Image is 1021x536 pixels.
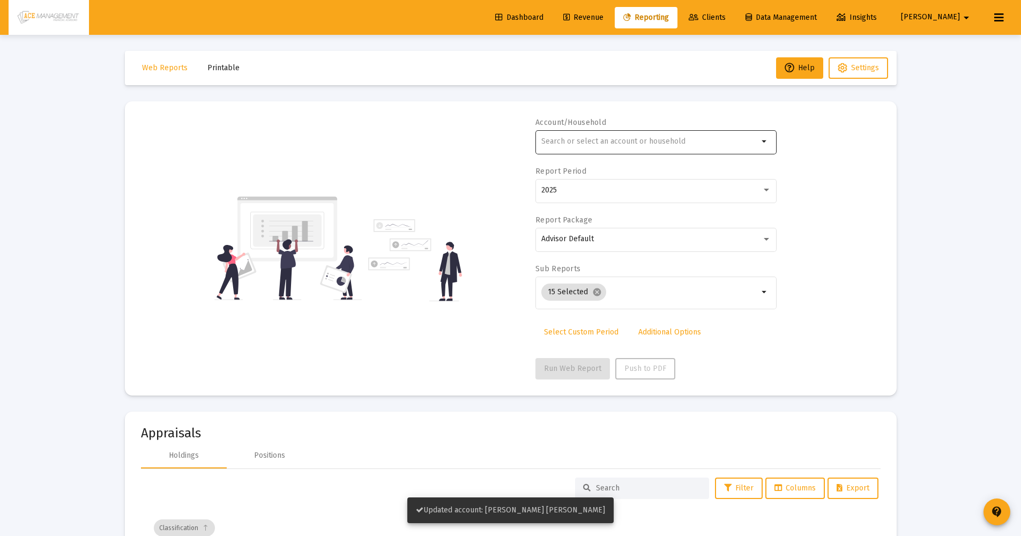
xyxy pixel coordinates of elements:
[724,483,754,493] span: Filter
[541,185,557,195] span: 2025
[535,358,610,379] button: Run Web Report
[758,135,771,148] mat-icon: arrow_drop_down
[960,7,973,28] mat-icon: arrow_drop_down
[689,13,726,22] span: Clients
[828,7,885,28] a: Insights
[214,195,362,301] img: reporting
[416,505,605,515] span: Updated account: [PERSON_NAME] [PERSON_NAME]
[828,478,878,499] button: Export
[990,505,1003,518] mat-icon: contact_support
[615,358,675,379] button: Push to PDF
[141,428,881,438] mat-card-title: Appraisals
[535,167,586,176] label: Report Period
[544,327,618,337] span: Select Custom Period
[901,13,960,22] span: [PERSON_NAME]
[624,364,666,373] span: Push to PDF
[888,6,986,28] button: [PERSON_NAME]
[765,478,825,499] button: Columns
[774,483,816,493] span: Columns
[254,450,285,461] div: Positions
[495,13,543,22] span: Dashboard
[776,57,823,79] button: Help
[541,137,758,146] input: Search or select an account or household
[199,57,248,79] button: Printable
[746,13,817,22] span: Data Management
[544,364,601,373] span: Run Web Report
[615,7,677,28] a: Reporting
[535,215,592,225] label: Report Package
[207,63,240,72] span: Printable
[555,7,612,28] a: Revenue
[487,7,552,28] a: Dashboard
[837,483,869,493] span: Export
[142,63,188,72] span: Web Reports
[680,7,734,28] a: Clients
[17,7,81,28] img: Dashboard
[758,286,771,299] mat-icon: arrow_drop_down
[623,13,669,22] span: Reporting
[368,219,462,301] img: reporting-alt
[535,118,606,127] label: Account/Household
[563,13,603,22] span: Revenue
[837,13,877,22] span: Insights
[535,264,580,273] label: Sub Reports
[638,327,701,337] span: Additional Options
[715,478,763,499] button: Filter
[169,450,199,461] div: Holdings
[592,287,602,297] mat-icon: cancel
[785,63,815,72] span: Help
[829,57,888,79] button: Settings
[851,63,879,72] span: Settings
[541,281,758,303] mat-chip-list: Selection
[541,284,606,301] mat-chip: 15 Selected
[133,57,196,79] button: Web Reports
[541,234,594,243] span: Advisor Default
[737,7,825,28] a: Data Management
[596,483,701,493] input: Search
